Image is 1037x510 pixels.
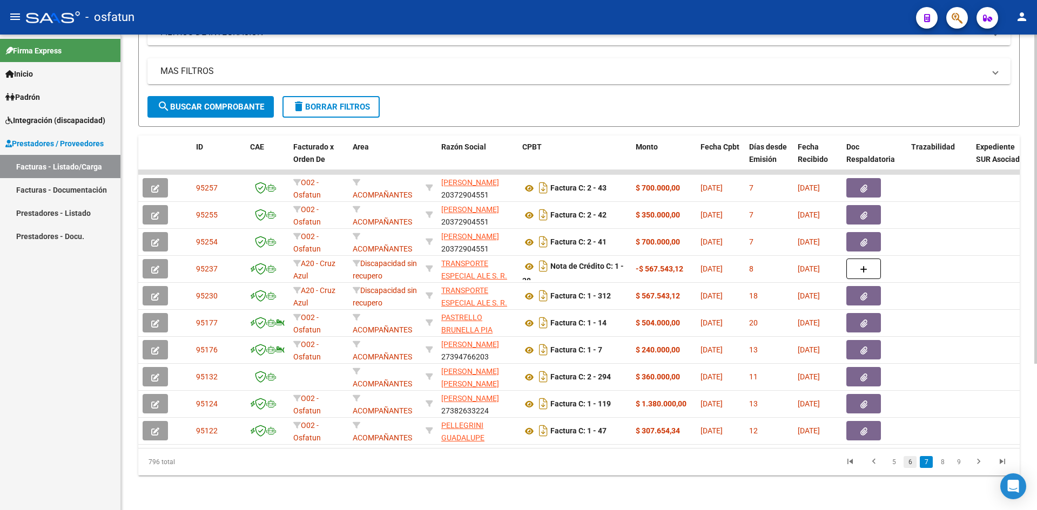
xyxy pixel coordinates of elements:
[864,456,884,468] a: go to previous page
[246,135,289,183] datatable-header-cell: CAE
[196,426,218,435] span: 95122
[798,372,820,381] span: [DATE]
[441,392,514,415] div: 27382633224
[353,286,417,307] span: Discapacidad sin recupero
[441,259,507,293] span: TRANSPORTE ESPECIAL ALE S. R. L.
[701,372,723,381] span: [DATE]
[550,319,607,328] strong: Factura C: 1 - 14
[904,456,917,468] a: 6
[353,421,412,454] span: ACOMPAÑANTES TERAPEUTICOS
[749,291,758,300] span: 18
[636,318,680,327] strong: $ 504.000,00
[749,426,758,435] span: 12
[536,233,550,250] i: Descargar documento
[441,367,499,388] span: [PERSON_NAME] [PERSON_NAME]
[745,135,793,183] datatable-header-cell: Días desde Emisión
[749,142,787,164] span: Días desde Emisión
[5,45,62,57] span: Firma Express
[441,232,499,241] span: [PERSON_NAME]
[5,91,40,103] span: Padrón
[636,210,680,219] strong: $ 350.000,00
[920,456,933,468] a: 7
[749,237,753,246] span: 7
[441,311,514,334] div: 27426953736
[441,178,499,187] span: [PERSON_NAME]
[842,135,907,183] datatable-header-cell: Doc Respaldatoria
[1015,10,1028,23] mat-icon: person
[250,142,264,151] span: CAE
[293,421,321,454] span: O02 - Osfatun Propio
[936,456,949,468] a: 8
[282,96,380,118] button: Borrar Filtros
[636,399,686,408] strong: $ 1.380.000,00
[292,100,305,113] mat-icon: delete
[793,135,842,183] datatable-header-cell: Fecha Recibido
[952,456,965,468] a: 9
[441,340,499,349] span: [PERSON_NAME]
[441,313,493,334] span: PASTRELLO BRUNELLA PIA
[636,142,658,151] span: Monto
[701,210,723,219] span: [DATE]
[701,426,723,435] span: [DATE]
[293,394,321,427] span: O02 - Osfatun Propio
[293,232,321,266] span: O02 - Osfatun Propio
[293,259,335,280] span: A20 - Cruz Azul
[441,142,486,151] span: Razón Social
[196,372,218,381] span: 95132
[968,456,989,468] a: go to next page
[437,135,518,183] datatable-header-cell: Razón Social
[5,138,104,149] span: Prestadores / Proveedores
[196,318,218,327] span: 95177
[951,453,967,471] li: page 9
[441,419,514,442] div: 27357061763
[441,286,507,319] span: TRANSPORTE ESPECIAL ALE S. R. L.
[536,422,550,439] i: Descargar documento
[798,237,820,246] span: [DATE]
[353,340,412,373] span: ACOMPAÑANTES TERAPEUTICOS
[798,142,828,164] span: Fecha Recibido
[196,291,218,300] span: 95230
[550,238,607,247] strong: Factura C: 2 - 41
[749,372,758,381] span: 11
[798,210,820,219] span: [DATE]
[353,178,412,212] span: ACOMPAÑANTES TERAPEUTICOS
[293,142,334,164] span: Facturado x Orden De
[636,237,680,246] strong: $ 700.000,00
[160,65,985,77] mat-panel-title: MAS FILTROS
[353,142,369,151] span: Area
[518,135,631,183] datatable-header-cell: CPBT
[840,456,860,468] a: go to first page
[536,287,550,304] i: Descargar documento
[550,184,607,193] strong: Factura C: 2 - 43
[550,427,607,436] strong: Factura C: 1 - 47
[798,264,820,273] span: [DATE]
[522,142,542,151] span: CPBT
[196,399,218,408] span: 95124
[353,205,412,239] span: ACOMPAÑANTES TERAPEUTICOS
[536,206,550,223] i: Descargar documento
[441,257,514,280] div: 30718382145
[196,210,218,219] span: 95255
[636,426,680,435] strong: $ 307.654,34
[749,264,753,273] span: 8
[441,176,514,199] div: 20372904551
[992,456,1013,468] a: go to last page
[749,345,758,354] span: 13
[636,372,680,381] strong: $ 360.000,00
[701,291,723,300] span: [DATE]
[798,291,820,300] span: [DATE]
[798,399,820,408] span: [DATE]
[636,183,680,192] strong: $ 700.000,00
[536,341,550,358] i: Descargar documento
[1000,473,1026,499] div: Open Intercom Messenger
[293,313,321,346] span: O02 - Osfatun Propio
[196,345,218,354] span: 95176
[85,5,134,29] span: - osfatun
[441,230,514,253] div: 20372904551
[701,142,739,151] span: Fecha Cpbt
[907,135,972,183] datatable-header-cell: Trazabilidad
[441,421,484,442] span: PELLEGRINI GUADALUPE
[798,183,820,192] span: [DATE]
[353,259,417,280] span: Discapacidad sin recupero
[192,135,246,183] datatable-header-cell: ID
